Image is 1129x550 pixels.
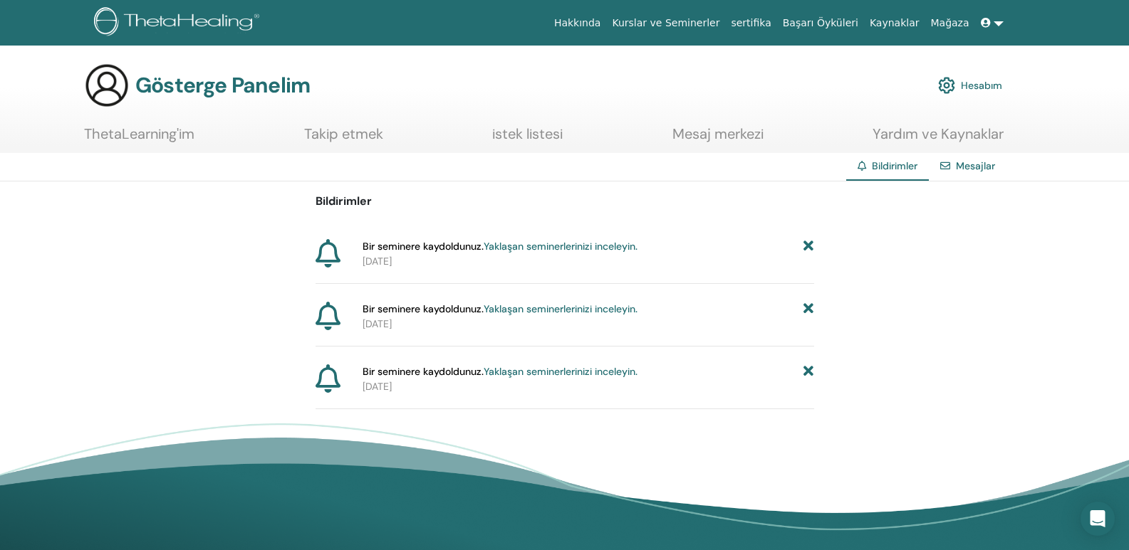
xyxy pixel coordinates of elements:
font: ThetaLearning'im [84,125,194,143]
font: Bir seminere kaydoldunuz. [363,302,484,315]
font: Bir seminere kaydoldunuz. [363,365,484,378]
a: Mağaza [925,10,974,36]
font: Bir seminere kaydoldunuz. [363,240,484,253]
a: Yaklaşan seminerlerinizi inceleyin. [484,240,638,253]
font: istek listesi [492,125,563,143]
a: istek listesi [492,125,563,153]
font: Yardım ve Kaynaklar [873,125,1004,143]
img: logo.png [94,7,264,39]
font: Takip etmek [304,125,383,143]
font: Gösterge Panelim [135,71,310,99]
font: Hesabım [961,80,1002,92]
a: Yaklaşan seminerlerinizi inceleyin. [484,302,638,315]
font: Kurslar ve Seminerler [612,17,719,28]
a: Yaklaşan seminerlerinizi inceleyin. [484,365,638,378]
a: sertifika [725,10,776,36]
a: Hakkında [548,10,607,36]
a: Kurslar ve Seminerler [606,10,725,36]
font: [DATE] [363,317,392,330]
a: Başarı Öyküleri [777,10,864,36]
font: [DATE] [363,255,392,268]
div: Open Intercom Messenger [1081,502,1115,536]
font: Kaynaklar [870,17,920,28]
font: Mesaj merkezi [672,125,764,143]
a: ThetaLearning'im [84,125,194,153]
a: Mesaj merkezi [672,125,764,153]
a: Hesabım [938,70,1002,101]
font: Hakkında [554,17,601,28]
a: Mesajlar [956,159,995,172]
font: Bildirimler [316,194,372,208]
font: [DATE] [363,380,392,393]
font: Bildirimler [872,159,917,172]
a: Kaynaklar [864,10,925,36]
img: generic-user-icon.jpg [84,63,130,108]
font: Mağaza [930,17,969,28]
font: Başarı Öyküleri [783,17,858,28]
font: sertifika [731,17,771,28]
img: cog.svg [938,73,955,97]
a: Yardım ve Kaynaklar [873,125,1004,153]
a: Takip etmek [304,125,383,153]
